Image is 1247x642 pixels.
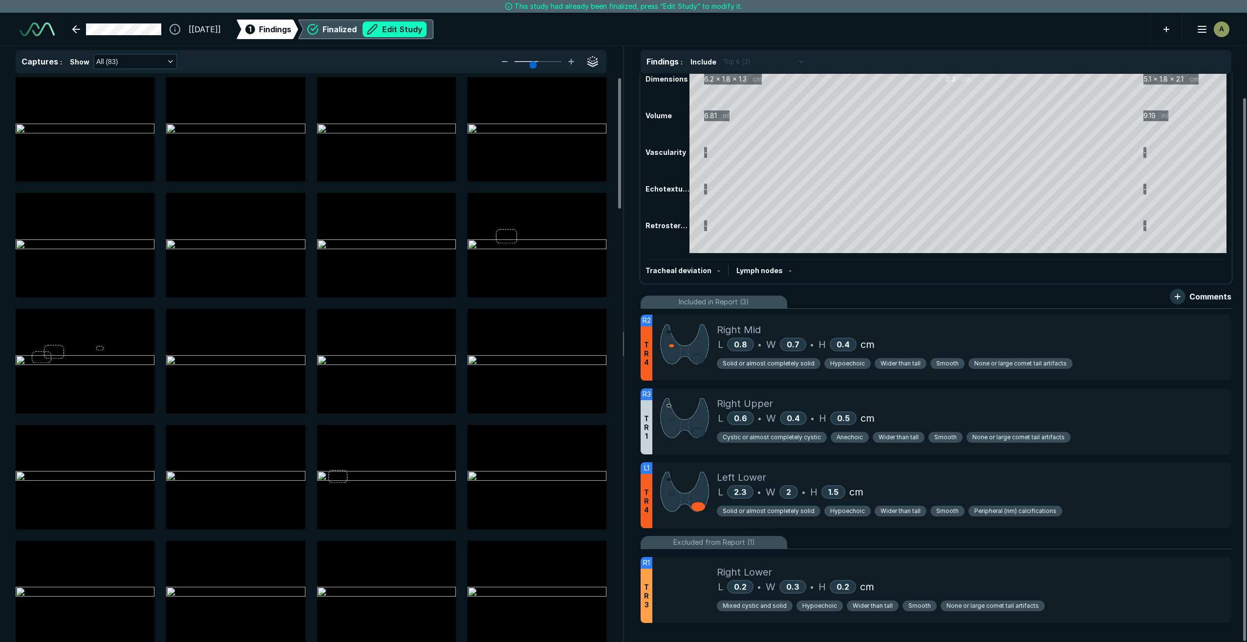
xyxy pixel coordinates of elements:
div: 1Findings [236,20,298,39]
span: [[DATE]] [189,23,221,35]
span: 2 [786,487,791,497]
span: Comments [1189,291,1231,302]
span: None or large comet tail artifacts [972,433,1065,442]
img: 49fc5fa9-b0c3-4cb0-8cb0-7f94eb8fcf3b [468,239,606,251]
span: 0.7 [787,340,799,349]
a: See-Mode Logo [16,19,59,40]
span: Captures [21,57,58,66]
img: 5bsn7QAAAAZJREFUAwAb17xWc8SNMAAAAABJRU5ErkJggg== [660,470,709,514]
span: Wider than tall [853,601,893,610]
span: - [789,266,792,275]
span: 0.6 [734,413,747,423]
img: 877da019-9abc-4021-b9a7-c30bfabe45ee [166,124,305,135]
span: W [766,411,776,426]
span: H [819,411,826,426]
span: Smooth [908,601,931,610]
span: cm [860,411,875,426]
span: W [766,337,776,352]
span: T R 3 [644,583,649,609]
img: 3f5b1c1b-00c9-4220-9d7d-06cb2820bb6e [16,124,154,135]
span: Anechoic [837,433,863,442]
span: • [757,486,761,498]
img: 0310cae7-32a9-49bf-8d84-2b452efb8f28 [16,471,154,483]
img: 8QU12VAAAABklEQVQDABLDQmUgDGQzAAAAAElFTkSuQmCC [660,396,709,440]
span: Lymph nodes [736,266,783,275]
span: Mixed cystic and solid [723,601,787,610]
span: • [802,486,805,498]
span: 1 [249,24,252,34]
span: Left Lower [717,470,766,485]
span: Wider than tall [881,507,921,515]
span: : [681,58,683,66]
span: 0.4 [787,413,800,423]
img: 114cbb6f-0572-4fe0-a49a-d054ce6dd1e3 [317,471,456,483]
span: Right Mid [717,322,761,337]
span: : [60,58,62,66]
span: This study had already been finalized, press “Edit Study” to modify it. [515,1,742,12]
img: 11e19edf-de6e-433b-9bea-ddcf4ebe6ed1 [166,587,305,599]
span: 1.5 [828,487,838,497]
img: IbNkVgAAAAZJREFUAwAxVchWFamxdgAAAABJRU5ErkJggg== [660,322,709,366]
button: avatar-name [1190,20,1231,39]
span: L [718,411,723,426]
span: Tracheal deviation [645,266,711,275]
span: H [818,337,826,352]
img: 928e3c44-ad17-4f6d-bb56-e40d1acd58c2 [317,239,456,251]
img: cab5a469-8035-495b-b8ca-559a6424612a [317,355,456,367]
span: Show [70,57,89,67]
span: Findings [259,23,291,35]
span: L [718,485,723,499]
li: Excluded from Report (1) [641,536,1231,549]
span: Smooth [934,433,957,442]
img: 27c45bc4-ee9a-4105-9f5f-c8450f350a90 [317,124,456,135]
span: R3 [643,389,651,400]
span: Hypoechoic [802,601,837,610]
span: • [758,412,761,424]
span: L [718,337,723,352]
span: W [766,579,775,594]
span: Findings [646,57,679,66]
img: 1e194e23-935c-4cbb-b0e0-9ee5c79bee64 [468,471,606,483]
span: Peripheral (rim) calcifications [974,507,1056,515]
span: T R 1 [644,414,649,441]
span: • [811,412,814,424]
span: Solid or almost completely solid [723,359,815,368]
span: Hypoechoic [830,359,865,368]
span: Smooth [936,359,959,368]
span: • [810,581,814,593]
div: FinalizedEdit Study [298,20,433,39]
img: See-Mode Logo [20,22,55,36]
span: Smooth [936,507,959,515]
div: avatar-name [1214,21,1229,37]
div: R3TR1Right UpperL0.6•W0.4•H0.5cmCystic or almost completely cysticAnechoicWider than tallSmoothNo... [641,388,1231,454]
span: Hypoechoic [830,507,865,515]
span: Solid or almost completely solid [723,507,815,515]
span: - [717,266,720,275]
span: R2 [643,315,651,326]
span: 0.8 [734,340,747,349]
span: Wider than tall [881,359,921,368]
span: T R 4 [644,341,649,367]
span: Include [690,57,716,67]
div: Finalized [322,21,427,37]
button: Edit Study [363,21,427,37]
span: H [810,485,817,499]
span: None or large comet tail artifacts [974,359,1067,368]
span: Included in Report (3) [679,297,749,307]
img: d9edf7d6-6725-4c97-b39a-18ebc882c2cf [166,355,305,367]
img: 01b08bc9-6ff5-4a13-91f3-795f3cde4d77 [468,124,606,135]
img: 8b6059d0-b9cf-45e3-967c-599482fa2511 [16,355,154,367]
img: 9385aa56-53e5-4400-bde2-f4bba0fcb109 [166,239,305,251]
span: • [757,581,761,593]
span: Right Lower [717,565,772,579]
span: None or large comet tail artifacts [946,601,1039,610]
span: cm [860,337,875,352]
span: 0.3 [786,582,799,592]
span: L [718,579,723,594]
img: fa41669a-0869-4043-9368-36930456aa7e [317,587,456,599]
img: 658229b1-e2e3-473c-85b4-e5f4d4a09829 [16,239,154,251]
span: cm [849,485,863,499]
span: • [810,339,814,350]
span: 0.2 [837,582,849,592]
span: W [766,485,775,499]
